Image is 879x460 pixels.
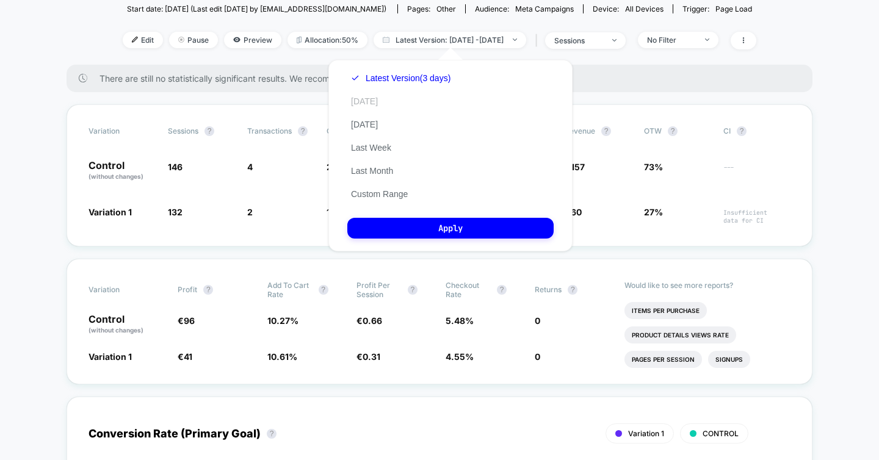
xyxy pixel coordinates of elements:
[89,160,156,181] p: Control
[123,32,163,48] span: Edit
[624,351,702,368] li: Pages Per Session
[644,207,663,217] span: 27%
[347,96,382,107] button: [DATE]
[347,142,395,153] button: Last Week
[89,326,143,334] span: (without changes)
[247,162,253,172] span: 4
[298,126,308,136] button: ?
[184,315,195,326] span: 96
[705,38,709,41] img: end
[737,126,747,136] button: ?
[178,37,184,43] img: end
[475,4,574,13] div: Audience:
[624,281,791,290] p: Would like to see more reports?
[497,285,507,295] button: ?
[347,189,411,199] button: Custom Range
[89,351,132,362] span: Variation 1
[347,218,554,239] button: Apply
[169,32,218,48] span: Pause
[436,4,456,13] span: other
[89,281,156,299] span: Variation
[703,429,739,438] span: CONTROL
[347,165,397,176] button: Last Month
[297,37,302,43] img: rebalance
[644,162,663,172] span: 73%
[356,281,402,299] span: Profit Per Session
[628,429,664,438] span: Variation 1
[446,351,474,362] span: 4.55 %
[89,314,165,335] p: Control
[267,429,277,439] button: ?
[568,285,577,295] button: ?
[535,351,540,362] span: 0
[224,32,281,48] span: Preview
[89,173,143,180] span: (without changes)
[715,4,752,13] span: Page Load
[247,126,292,135] span: Transactions
[612,39,617,41] img: end
[554,36,603,45] div: sessions
[347,73,454,84] button: Latest Version(3 days)
[374,32,526,48] span: Latest Version: [DATE] - [DATE]
[624,302,707,319] li: Items Per Purchase
[356,351,380,362] span: €
[532,32,545,49] span: |
[625,4,664,13] span: all devices
[601,126,611,136] button: ?
[682,4,752,13] div: Trigger:
[184,351,192,362] span: 41
[99,73,788,84] span: There are still no statistically significant results. We recommend waiting a few more days
[535,315,540,326] span: 0
[647,35,696,45] div: No Filter
[535,285,562,294] span: Returns
[515,4,574,13] span: Meta campaigns
[723,126,790,136] span: CI
[89,126,156,136] span: Variation
[178,285,197,294] span: Profit
[168,162,183,172] span: 146
[347,119,382,130] button: [DATE]
[319,285,328,295] button: ?
[288,32,367,48] span: Allocation: 50%
[407,4,456,13] div: Pages:
[127,4,386,13] span: Start date: [DATE] (Last edit [DATE] by [EMAIL_ADDRESS][DOMAIN_NAME])
[178,315,195,326] span: €
[267,351,297,362] span: 10.61 %
[247,207,253,217] span: 2
[644,126,711,136] span: OTW
[446,315,474,326] span: 5.48 %
[89,207,132,217] span: Variation 1
[408,285,418,295] button: ?
[203,285,213,295] button: ?
[267,315,298,326] span: 10.27 %
[204,126,214,136] button: ?
[363,351,380,362] span: 0.31
[356,315,382,326] span: €
[168,126,198,135] span: Sessions
[178,351,192,362] span: €
[668,126,678,136] button: ?
[132,37,138,43] img: edit
[383,37,389,43] img: calendar
[723,164,790,181] span: ---
[624,326,736,343] li: Product Details Views Rate
[363,315,382,326] span: 0.66
[708,351,750,368] li: Signups
[723,209,790,225] span: Insufficient data for CI
[168,207,183,217] span: 132
[513,38,517,41] img: end
[583,4,673,13] span: Device:
[267,281,313,299] span: Add To Cart Rate
[446,281,491,299] span: Checkout Rate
